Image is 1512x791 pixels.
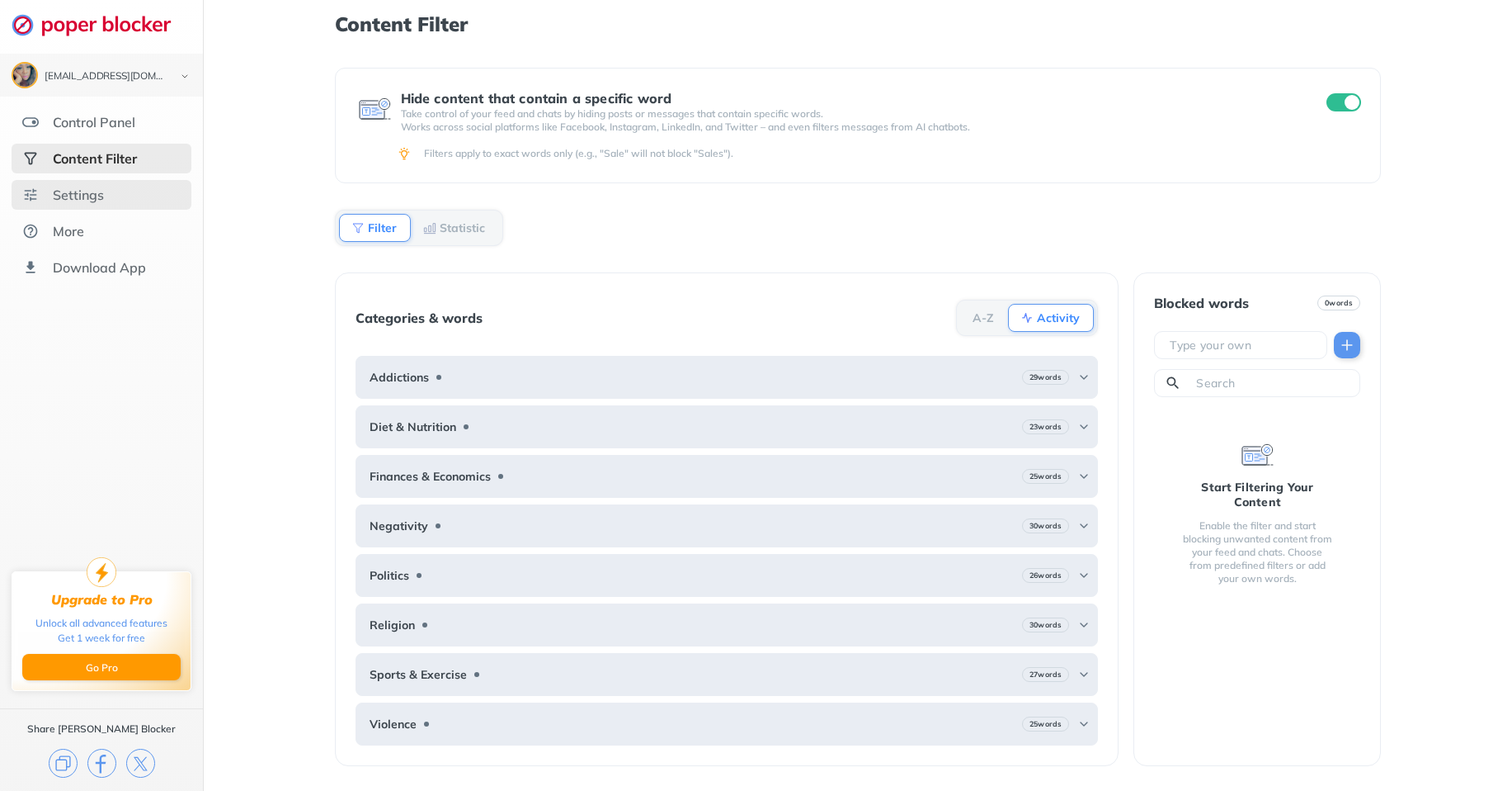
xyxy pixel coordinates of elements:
div: Settings [53,187,104,203]
img: ACg8ocKVILzNWkt2nJc3IkNXJpdZo-1f7EqgwGZkAPfdoXF20SsetWHe0w=s96-c [13,64,36,87]
div: Control Panel [53,114,135,130]
img: Statistic [423,221,436,234]
div: Share [PERSON_NAME] Blocker [27,722,176,736]
b: Violence [370,718,417,731]
b: 30 words [1029,520,1062,532]
p: Works across social platforms like Facebook, Instagram, LinkedIn, and Twitter – and even filters ... [401,121,1298,134]
h1: Content Filter [335,13,1382,35]
img: chevron-bottom-black.svg [175,68,195,85]
b: 29 words [1029,372,1062,383]
input: Type your own [1168,337,1320,353]
div: Filters apply to exact words only (e.g., "Sale" will not block "Sales"). [424,147,1359,160]
img: social-selected.svg [22,150,39,167]
div: Categories & words [356,310,483,325]
div: Start Filtering Your Content [1180,480,1334,509]
img: x.svg [126,749,155,778]
b: Sports & Exercise [370,668,467,681]
b: 26 words [1029,570,1062,581]
b: 27 words [1029,669,1062,680]
b: 23 words [1029,421,1062,433]
div: s.phillipsphoto@gmail.com [45,71,167,83]
b: Finances & Economics [370,470,491,483]
img: about.svg [22,223,39,239]
b: Addictions [370,371,429,384]
button: Go Pro [22,654,181,680]
div: Content Filter [53,150,137,167]
input: Search [1194,375,1353,391]
b: 0 words [1325,297,1353,309]
b: Politics [370,569,409,582]
b: Diet & Nutrition [370,420,456,433]
img: Filter [351,221,365,234]
b: Statistic [440,223,485,233]
img: download-app.svg [22,259,39,276]
img: upgrade-to-pro.svg [87,557,116,587]
div: Upgrade to Pro [51,592,153,608]
div: Unlock all advanced features [35,616,167,631]
img: Activity [1020,311,1034,324]
b: A-Z [973,313,994,323]
b: Religion [370,618,415,632]
img: features.svg [22,114,39,130]
div: Download App [53,259,146,276]
div: Hide content that contain a specific word [401,91,1298,106]
img: facebook.svg [87,749,116,778]
div: Enable the filter and start blocking unwanted content from your feed and chats. Choose from prede... [1180,519,1334,585]
img: settings.svg [22,187,39,203]
b: 25 words [1029,718,1062,730]
img: logo-webpage.svg [12,13,189,36]
b: Filter [368,223,397,233]
b: Negativity [370,519,428,533]
img: copy.svg [49,749,78,778]
b: 25 words [1029,471,1062,482]
div: Get 1 week for free [58,631,145,646]
div: More [53,223,84,239]
b: Activity [1037,313,1080,323]
div: Blocked words [1154,296,1249,310]
p: Take control of your feed and chats by hiding posts or messages that contain specific words. [401,107,1298,121]
b: 30 words [1029,619,1062,631]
